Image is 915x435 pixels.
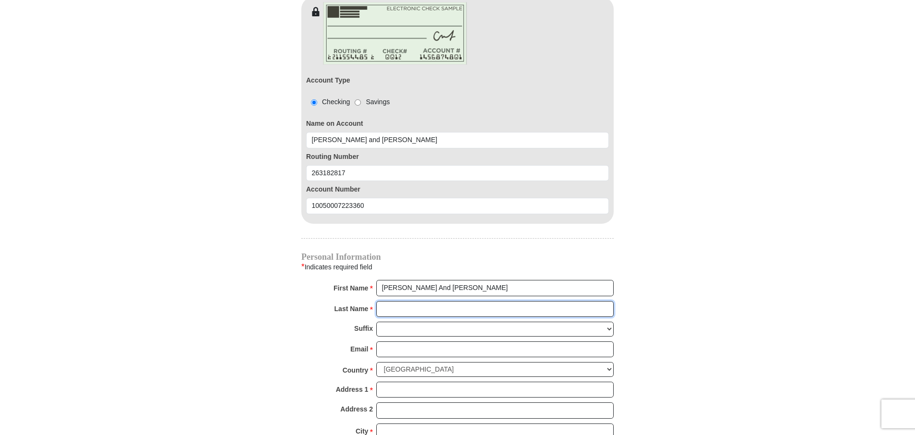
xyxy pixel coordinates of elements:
h4: Personal Information [301,253,614,261]
img: check-en.png [323,2,467,65]
label: Routing Number [306,152,609,162]
strong: First Name [334,281,368,295]
strong: Suffix [354,322,373,335]
strong: Address 1 [336,383,369,396]
div: Checking Savings [306,97,390,107]
div: Indicates required field [301,261,614,273]
strong: Email [350,342,368,356]
strong: Last Name [334,302,369,315]
label: Name on Account [306,119,609,129]
strong: Country [343,363,369,377]
label: Account Number [306,184,609,194]
label: Account Type [306,75,350,85]
strong: Address 2 [340,402,373,416]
